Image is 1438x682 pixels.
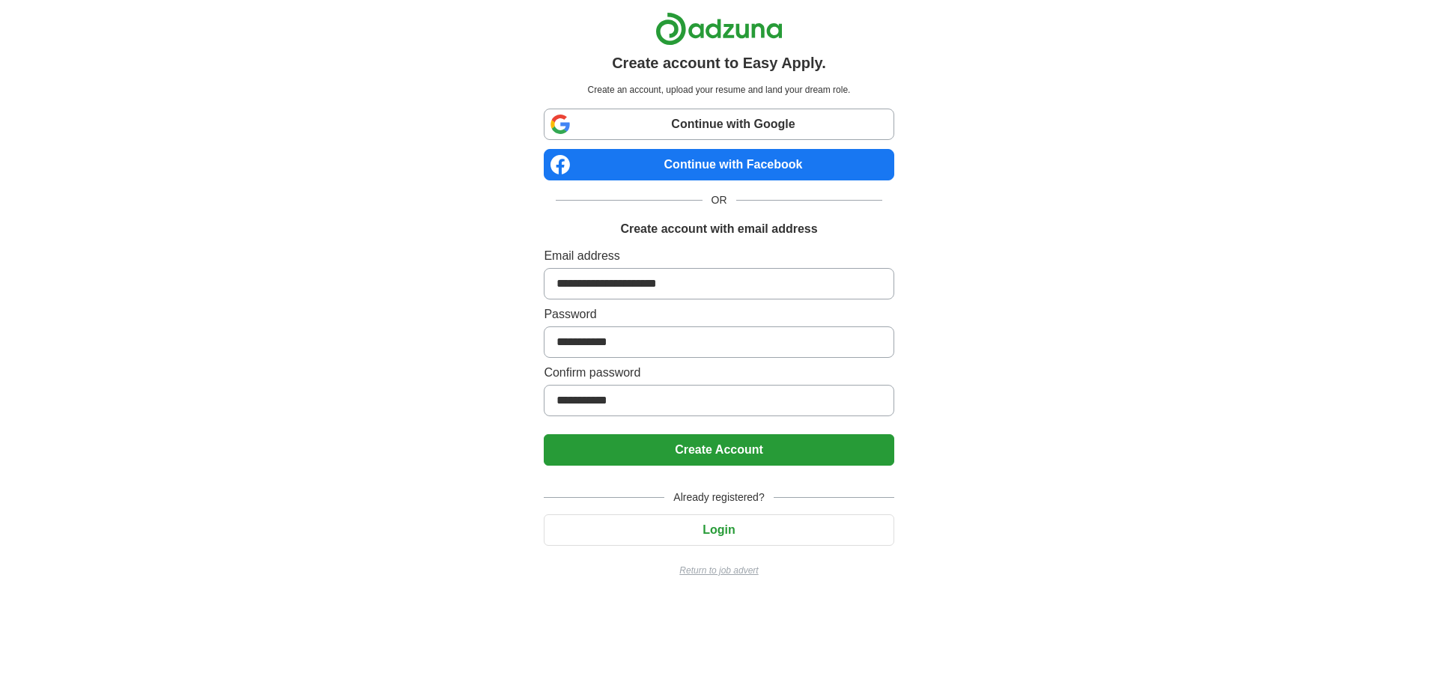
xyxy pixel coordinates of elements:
[544,109,894,140] a: Continue with Google
[544,149,894,180] a: Continue with Facebook
[547,83,891,97] p: Create an account, upload your resume and land your dream role.
[544,364,894,382] label: Confirm password
[655,12,783,46] img: Adzuna logo
[544,305,894,323] label: Password
[620,220,817,238] h1: Create account with email address
[544,523,894,536] a: Login
[544,247,894,265] label: Email address
[544,434,894,466] button: Create Account
[544,514,894,546] button: Login
[703,192,736,208] span: OR
[664,490,773,505] span: Already registered?
[544,564,894,577] a: Return to job advert
[612,52,826,74] h1: Create account to Easy Apply.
